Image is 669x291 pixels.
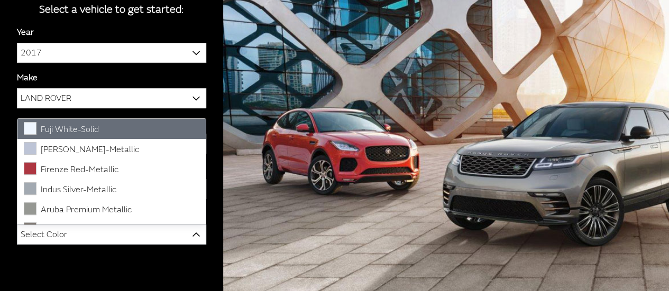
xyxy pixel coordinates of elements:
span: Firenze Red-Metallic [41,164,118,175]
span: Select Color [17,224,206,245]
span: Fuji White-Solid [41,124,99,135]
label: Year [17,26,34,39]
span: LAND ROVER [17,88,206,108]
span: [PERSON_NAME]-Metallic [41,144,139,155]
span: Aruba Premium Metallic [41,204,132,215]
span: 2017 [17,43,206,63]
label: Make [17,71,38,84]
span: LAND ROVER [17,89,206,108]
span: Select Color [21,225,67,244]
label: Model [17,117,40,129]
span: Indus Silver-Metallic [41,184,116,195]
span: Select Color [17,225,206,244]
span: 2017 [17,43,206,62]
div: Select a vehicle to get started: [17,2,206,17]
